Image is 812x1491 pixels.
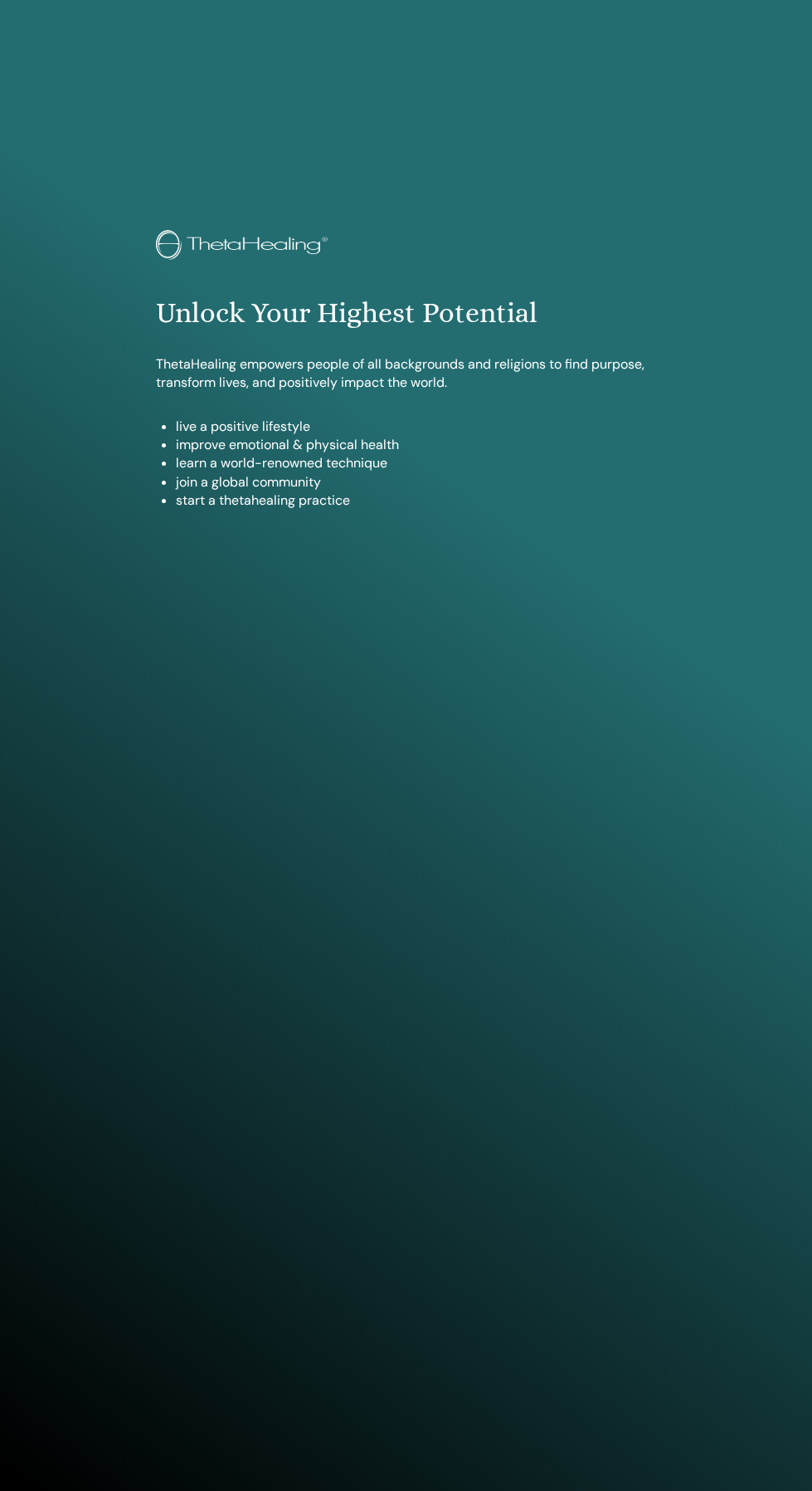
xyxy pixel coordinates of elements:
p: ThetaHealing empowers people of all backgrounds and religions to find purpose, transform lives, a... [156,355,656,393]
li: live a positive lifestyle [176,418,656,436]
li: start a thetahealing practice [176,491,656,510]
li: learn a world-renowned technique [176,454,656,472]
li: join a global community [176,473,656,491]
h1: Unlock Your Highest Potential [156,296,656,330]
li: improve emotional & physical health [176,436,656,454]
